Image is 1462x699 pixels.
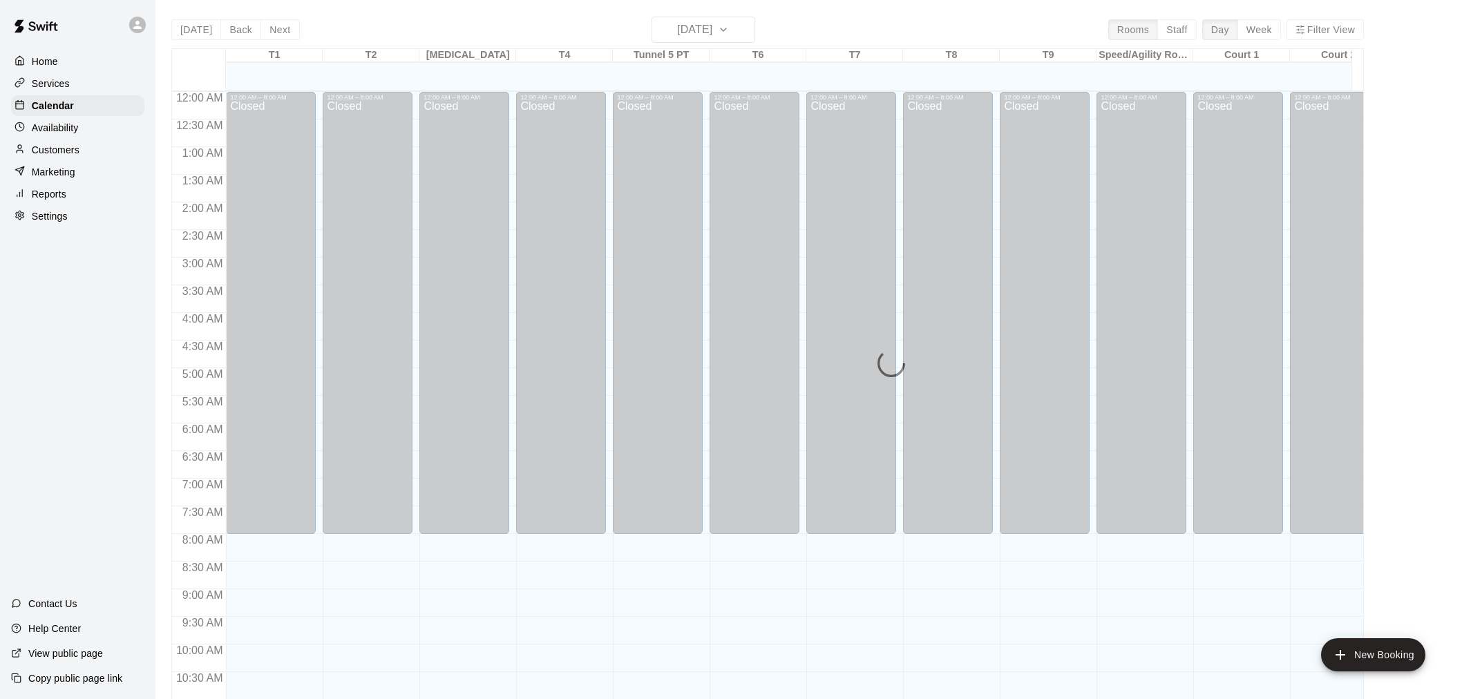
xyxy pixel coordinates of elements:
span: 4:00 AM [179,313,227,325]
div: 12:00 AM – 8:00 AM [810,94,892,101]
div: 12:00 AM – 8:00 AM: Closed [1096,92,1186,534]
span: 2:30 AM [179,230,227,242]
div: 12:00 AM – 8:00 AM [714,94,795,101]
div: 12:00 AM – 8:00 AM [1197,94,1279,101]
div: T2 [323,49,419,62]
div: 12:00 AM – 8:00 AM: Closed [903,92,993,534]
span: 7:30 AM [179,506,227,518]
span: 5:30 AM [179,396,227,408]
div: 12:00 AM – 8:00 AM: Closed [806,92,896,534]
p: Contact Us [28,597,77,611]
div: Closed [1294,101,1376,539]
div: Closed [230,101,312,539]
span: 9:00 AM [179,589,227,601]
span: 6:00 AM [179,423,227,435]
a: Settings [11,206,144,227]
p: Customers [32,143,79,157]
div: 12:00 AM – 8:00 AM: Closed [226,92,316,534]
a: Calendar [11,95,144,116]
div: [MEDICAL_DATA] [419,49,516,62]
div: 12:00 AM – 8:00 AM: Closed [1290,92,1380,534]
p: Copy public page link [28,671,122,685]
div: Court 1 [1193,49,1290,62]
div: 12:00 AM – 8:00 AM: Closed [516,92,606,534]
div: 12:00 AM – 8:00 AM [230,94,312,101]
div: Closed [1101,101,1182,539]
a: Services [11,73,144,94]
p: Settings [32,209,68,223]
span: 5:00 AM [179,368,227,380]
a: Customers [11,140,144,160]
div: Closed [1197,101,1279,539]
span: 3:00 AM [179,258,227,269]
div: Closed [424,101,505,539]
a: Availability [11,117,144,138]
div: 12:00 AM – 8:00 AM [1294,94,1376,101]
div: T9 [1000,49,1096,62]
div: 12:00 AM – 8:00 AM: Closed [323,92,412,534]
span: 10:30 AM [173,672,227,684]
div: Closed [327,101,408,539]
span: 4:30 AM [179,341,227,352]
span: 12:00 AM [173,92,227,104]
div: T7 [806,49,903,62]
p: Reports [32,187,66,201]
span: 8:30 AM [179,562,227,573]
div: Closed [520,101,602,539]
div: T4 [516,49,613,62]
p: Home [32,55,58,68]
p: View public page [28,647,103,660]
p: Availability [32,121,79,135]
p: Services [32,77,70,90]
div: 12:00 AM – 8:00 AM [1101,94,1182,101]
p: Calendar [32,99,74,113]
div: 12:00 AM – 8:00 AM [617,94,699,101]
div: 12:00 AM – 8:00 AM [907,94,989,101]
div: Closed [810,101,892,539]
div: T6 [710,49,806,62]
div: 12:00 AM – 8:00 AM: Closed [613,92,703,534]
p: Help Center [28,622,81,635]
span: 7:00 AM [179,479,227,490]
div: T1 [226,49,323,62]
div: Closed [714,101,795,539]
div: Court 2 [1290,49,1387,62]
div: 12:00 AM – 8:00 AM [327,94,408,101]
a: Reports [11,184,144,204]
div: Tunnel 5 PT [613,49,710,62]
div: 12:00 AM – 8:00 AM [520,94,602,101]
span: 9:30 AM [179,617,227,629]
div: 12:00 AM – 8:00 AM: Closed [1000,92,1090,534]
span: 12:30 AM [173,119,227,131]
div: 12:00 AM – 8:00 AM: Closed [419,92,509,534]
span: 1:00 AM [179,147,227,159]
span: 1:30 AM [179,175,227,186]
p: Marketing [32,165,75,179]
span: 8:00 AM [179,534,227,546]
div: Closed [617,101,699,539]
a: Marketing [11,162,144,182]
a: Home [11,51,144,72]
button: add [1321,638,1425,671]
div: Speed/Agility Room [1096,49,1193,62]
div: 12:00 AM – 8:00 AM: Closed [710,92,799,534]
div: 12:00 AM – 8:00 AM [424,94,505,101]
span: 3:30 AM [179,285,227,297]
span: 6:30 AM [179,451,227,463]
div: T8 [903,49,1000,62]
div: 12:00 AM – 8:00 AM: Closed [1193,92,1283,534]
span: 2:00 AM [179,202,227,214]
div: Closed [907,101,989,539]
div: Closed [1004,101,1085,539]
div: 12:00 AM – 8:00 AM [1004,94,1085,101]
span: 10:00 AM [173,644,227,656]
